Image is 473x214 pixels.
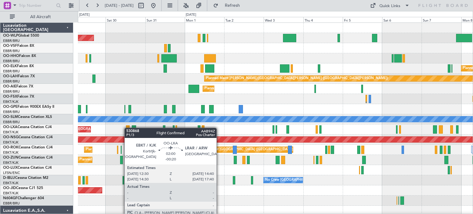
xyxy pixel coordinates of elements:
a: EBBR/BRU [3,38,20,43]
span: N604GF [3,196,18,200]
div: Fri 29 [66,17,106,22]
a: OO-SLMCessna Citation XLS [3,115,52,119]
div: Sun 31 [145,17,185,22]
a: EBBR/BRU [3,110,20,114]
div: Planned Maint [PERSON_NAME]-[GEOGRAPHIC_DATA][PERSON_NAME] ([GEOGRAPHIC_DATA][PERSON_NAME]) [206,74,388,83]
div: Quick Links [379,3,400,9]
a: OO-WLPGlobal 5500 [3,34,39,38]
a: D-IBLUCessna Citation M2 [3,176,48,180]
span: OO-ZUN [3,156,18,159]
a: EBBR/BRU [3,69,20,74]
a: OO-ELKFalcon 8X [3,64,34,68]
button: All Aircraft [7,12,67,22]
span: OO-AIE [3,85,16,88]
a: OO-HHOFalcon 8X [3,54,36,58]
span: OO-WLP [3,34,18,38]
div: Mon 1 [185,17,224,22]
a: EBKT/KJK [3,181,18,185]
a: OO-ZUNCessna Citation CJ4 [3,156,53,159]
a: OO-AIEFalcon 7X [3,85,33,88]
span: D-IBLU [3,176,15,180]
span: OO-ROK [3,146,18,149]
a: OO-NSGCessna Citation CJ4 [3,135,53,139]
span: OO-GPE [3,105,18,109]
a: OO-GPEFalcon 900EX EASy II [3,105,54,109]
a: OO-VSFFalcon 8X [3,44,34,48]
a: EBKT/KJK [3,130,18,135]
span: OO-SLM [3,115,18,119]
div: Fri 5 [343,17,382,22]
span: OO-ELK [3,64,17,68]
a: N604GFChallenger 604 [3,196,44,200]
a: EBBR/BRU [3,59,20,63]
span: [DATE] - [DATE] [105,3,134,8]
div: No Crew [GEOGRAPHIC_DATA] ([GEOGRAPHIC_DATA] National) [265,176,368,185]
div: Sat 30 [106,17,145,22]
span: OO-NSG [3,135,18,139]
a: EBKT/KJK [3,160,18,165]
span: OO-VSF [3,44,17,48]
div: Planned Maint Kortrijk-[GEOGRAPHIC_DATA] [86,145,158,154]
span: OO-FSX [3,95,17,99]
a: EBBR/BRU [3,79,20,84]
span: All Aircraft [16,15,65,19]
div: Sat 6 [382,17,422,22]
div: Planned Maint Kortrijk-[GEOGRAPHIC_DATA] [200,186,271,195]
a: EBKT/KJK [3,150,18,155]
a: EBBR/BRU [3,201,20,206]
a: EBBR/BRU [3,49,20,53]
input: Trip Number [19,1,54,10]
a: OO-FSXFalcon 7X [3,95,34,99]
a: OO-LXACessna Citation CJ4 [3,125,52,129]
div: [DATE] [79,12,90,18]
a: OO-JIDCessna CJ1 525 [3,186,43,190]
div: Thu 4 [303,17,343,22]
div: Sun 7 [422,17,461,22]
a: EBBR/BRU [3,89,20,94]
a: EBKT/KJK [3,191,18,196]
span: OO-LAH [3,75,18,78]
span: Refresh [220,3,245,8]
span: OO-LXA [3,125,18,129]
div: Planned Maint Kortrijk-[GEOGRAPHIC_DATA] [79,155,151,164]
div: Tue 2 [224,17,264,22]
a: EBKT/KJK [3,140,18,145]
span: OO-LUX [3,166,18,170]
div: Wed 3 [264,17,303,22]
div: Planned Maint [GEOGRAPHIC_DATA] ([GEOGRAPHIC_DATA]) [204,84,301,93]
a: OO-ROKCessna Citation CJ4 [3,146,53,149]
span: OO-JID [3,186,16,190]
a: OO-LAHFalcon 7X [3,75,35,78]
a: EBBR/BRU [3,120,20,124]
span: OO-HHO [3,54,19,58]
a: LFSN/ENC [3,171,20,175]
div: [DATE] [186,12,196,18]
button: Refresh [210,1,247,10]
a: EBKT/KJK [3,99,18,104]
div: Planned Maint [GEOGRAPHIC_DATA] ([GEOGRAPHIC_DATA]) [196,145,293,154]
a: OO-LUXCessna Citation CJ4 [3,166,52,170]
button: Quick Links [367,1,413,10]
